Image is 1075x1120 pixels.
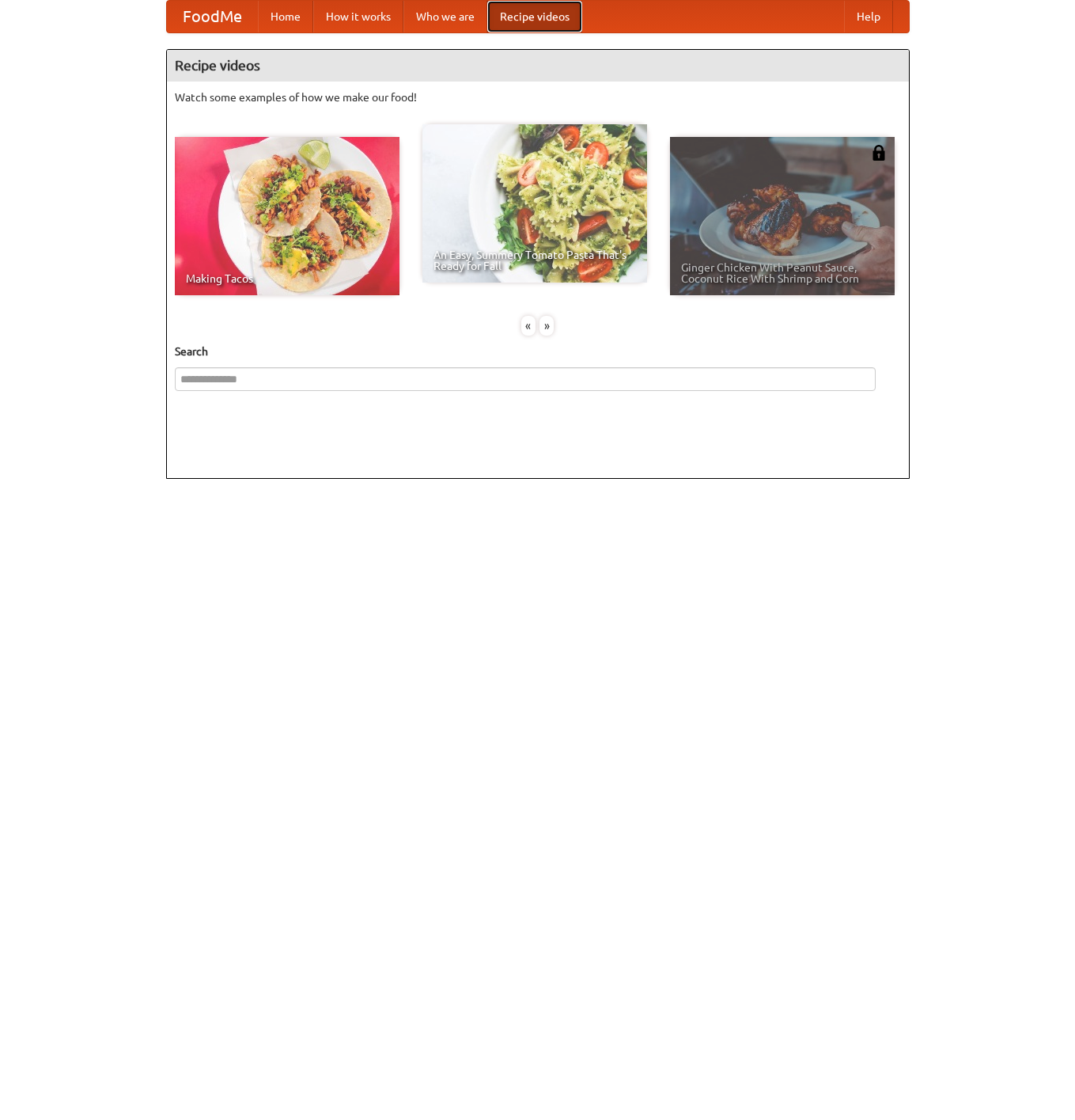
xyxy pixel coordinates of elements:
a: Recipe videos [487,1,582,32]
h4: Recipe videos [167,50,909,82]
span: Making Tacos [186,273,388,284]
div: » [539,316,554,336]
div: « [521,316,536,336]
a: Who we are [403,1,487,32]
h5: Search [175,344,901,359]
a: FoodMe [167,1,258,32]
span: An Easy, Summery Tomato Pasta That's Ready for Fall [433,249,636,271]
a: An Easy, Summery Tomato Pasta That's Ready for Fall [422,124,647,283]
a: Home [258,1,313,32]
a: How it works [313,1,403,32]
p: Watch some examples of how we make our food! [175,89,901,105]
img: 483408.png [871,145,887,161]
a: Making Tacos [175,137,399,295]
a: Help [844,1,893,32]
